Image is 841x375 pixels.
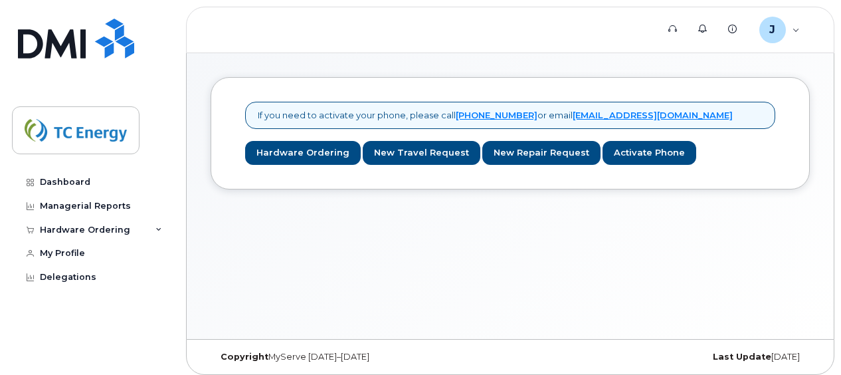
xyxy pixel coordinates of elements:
a: [PHONE_NUMBER] [456,110,537,120]
p: If you need to activate your phone, please call or email [258,109,733,122]
a: Hardware Ordering [245,141,361,166]
a: New Repair Request [482,141,601,166]
strong: Last Update [713,352,771,362]
div: MyServe [DATE]–[DATE] [211,352,411,362]
div: [DATE] [610,352,810,362]
strong: Copyright [221,352,268,362]
a: New Travel Request [363,141,480,166]
a: Activate Phone [603,141,696,166]
a: [EMAIL_ADDRESS][DOMAIN_NAME] [573,110,733,120]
